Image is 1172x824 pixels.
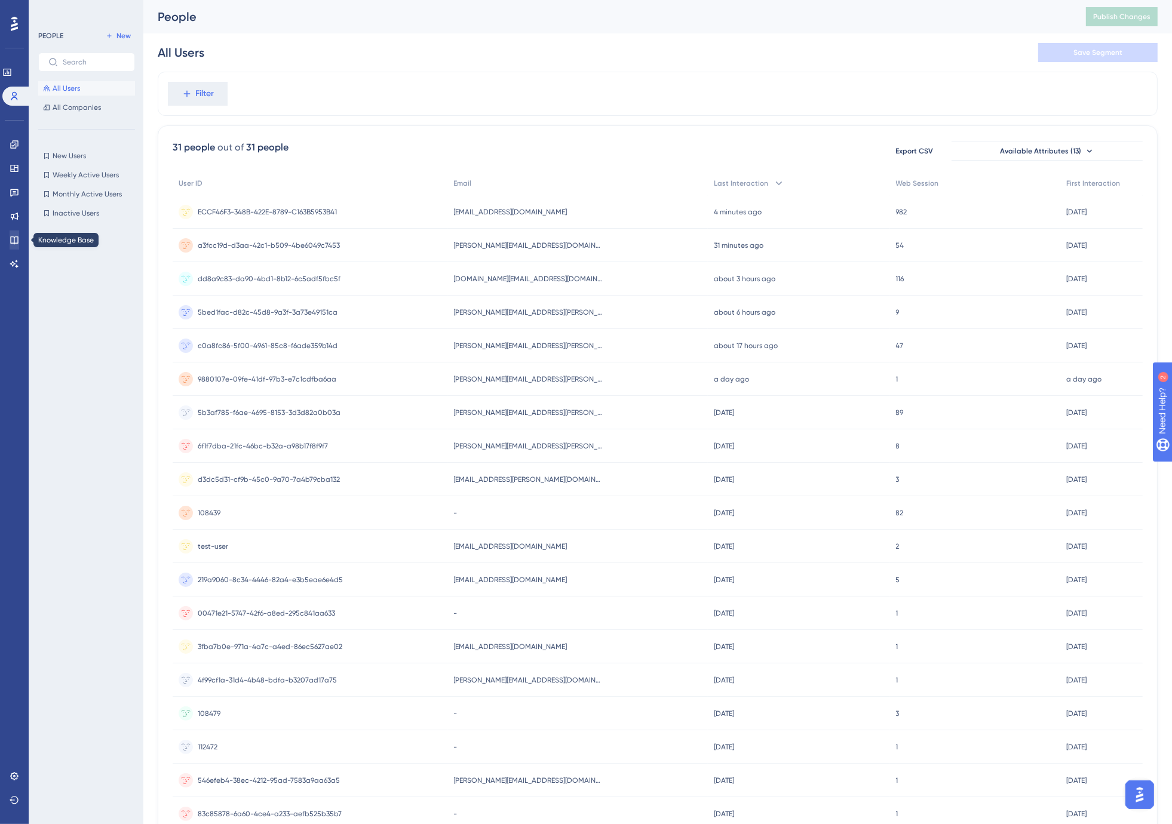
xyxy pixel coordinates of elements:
[198,408,340,417] span: 5b3af785-f6ae-4695-8153-3d3d82a0b03a
[198,575,343,585] span: 219a9060-8c34-4446-82a4-e3b5eae6e4d5
[196,87,214,101] span: Filter
[38,81,135,96] button: All Users
[198,642,342,651] span: 3fba7b0e-971a-4a7c-a4ed-86ec5627ae02
[714,509,734,517] time: [DATE]
[896,207,907,217] span: 982
[714,576,734,584] time: [DATE]
[53,151,86,161] span: New Users
[1066,241,1087,250] time: [DATE]
[1066,408,1087,417] time: [DATE]
[198,341,338,350] span: c0a8fc86-5f00-4961-85c8-f6ade359b14d
[53,103,101,112] span: All Companies
[1066,342,1087,350] time: [DATE]
[454,179,472,188] span: Email
[714,408,734,417] time: [DATE]
[1066,542,1087,551] time: [DATE]
[714,475,734,484] time: [DATE]
[454,575,567,585] span: [EMAIL_ADDRESS][DOMAIN_NAME]
[896,608,898,618] span: 1
[102,29,135,43] button: New
[454,542,567,551] span: [EMAIL_ADDRESS][DOMAIN_NAME]
[1066,509,1087,517] time: [DATE]
[53,170,119,180] span: Weekly Active Users
[1093,12,1150,21] span: Publish Changes
[454,709,458,718] span: -
[896,408,904,417] span: 89
[38,100,135,115] button: All Companies
[454,241,603,250] span: [PERSON_NAME][EMAIL_ADDRESS][DOMAIN_NAME]
[454,207,567,217] span: [EMAIL_ADDRESS][DOMAIN_NAME]
[53,84,80,93] span: All Users
[454,642,567,651] span: [EMAIL_ADDRESS][DOMAIN_NAME]
[714,542,734,551] time: [DATE]
[896,475,900,484] span: 3
[1066,208,1087,216] time: [DATE]
[714,776,734,785] time: [DATE]
[82,6,86,16] div: 2
[896,308,900,317] span: 9
[198,709,220,718] span: 108479
[1066,642,1087,651] time: [DATE]
[896,675,898,685] span: 1
[38,31,63,41] div: PEOPLE
[952,142,1143,161] button: Available Attributes (13)
[896,241,904,250] span: 54
[38,168,135,182] button: Weekly Active Users
[1066,709,1087,718] time: [DATE]
[896,809,898,819] span: 1
[217,140,244,155] div: out of
[198,441,328,451] span: 6f1f7dba-21fc-46bc-b32a-a98b17f8f9f7
[1066,375,1102,383] time: a day ago
[1086,7,1158,26] button: Publish Changes
[454,776,603,785] span: [PERSON_NAME][EMAIL_ADDRESS][DOMAIN_NAME]
[896,274,904,284] span: 116
[1038,43,1158,62] button: Save Segment
[896,374,898,384] span: 1
[454,408,603,417] span: [PERSON_NAME][EMAIL_ADDRESS][PERSON_NAME][DOMAIN_NAME]
[454,608,458,618] span: -
[454,742,458,752] span: -
[896,776,898,785] span: 1
[714,709,734,718] time: [DATE]
[454,809,458,819] span: -
[1066,275,1087,283] time: [DATE]
[714,743,734,751] time: [DATE]
[198,475,340,484] span: d3dc5d31-cf9b-45c0-9a70-7a4b79cba132
[1066,676,1087,684] time: [DATE]
[896,709,900,718] span: 3
[1000,146,1081,156] span: Available Attributes (13)
[198,374,336,384] span: 9880107e-09fe-41df-97b3-e7c1cdfba6aa
[179,179,203,188] span: User ID
[116,31,131,41] span: New
[198,675,337,685] span: 4f99cf1a-31d4-4b48-bdfa-b3207ad17a75
[714,810,734,818] time: [DATE]
[454,508,458,518] span: -
[454,441,603,451] span: [PERSON_NAME][EMAIL_ADDRESS][PERSON_NAME][DOMAIN_NAME]
[714,241,763,250] time: 31 minutes ago
[454,341,603,350] span: [PERSON_NAME][EMAIL_ADDRESS][PERSON_NAME][DOMAIN_NAME]
[714,642,734,651] time: [DATE]
[198,809,342,819] span: 83c85878-6a60-4ce4-a233-aefb525b35b7
[53,189,122,199] span: Monthly Active Users
[714,308,775,316] time: about 6 hours ago
[198,608,335,618] span: 00471e21-5747-42f6-a8ed-295c841aa633
[1066,576,1087,584] time: [DATE]
[454,475,603,484] span: [EMAIL_ADDRESS][PERSON_NAME][DOMAIN_NAME]
[1122,777,1158,813] iframe: UserGuiding AI Assistant Launcher
[1066,810,1087,818] time: [DATE]
[714,179,768,188] span: Last Interaction
[1066,743,1087,751] time: [DATE]
[896,742,898,752] span: 1
[168,82,228,106] button: Filter
[38,187,135,201] button: Monthly Active Users
[28,3,75,17] span: Need Help?
[714,375,749,383] time: a day ago
[896,642,898,651] span: 1
[896,341,904,350] span: 47
[896,146,934,156] span: Export CSV
[896,508,904,518] span: 82
[896,179,939,188] span: Web Session
[885,142,944,161] button: Export CSV
[198,274,340,284] span: dd8a9c83-da90-4bd1-8b12-6c5adf5fbc5f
